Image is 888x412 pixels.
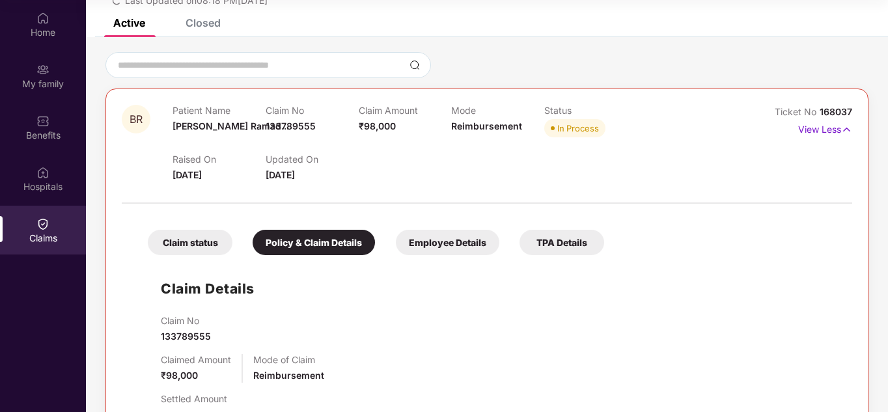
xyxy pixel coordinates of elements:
p: View Less [798,119,852,137]
h1: Claim Details [161,278,255,299]
img: svg+xml;base64,PHN2ZyBpZD0iQmVuZWZpdHMiIHhtbG5zPSJodHRwOi8vd3d3LnczLm9yZy8yMDAwL3N2ZyIgd2lkdGg9Ij... [36,115,49,128]
p: Mode of Claim [253,354,324,365]
div: Closed [186,16,221,29]
span: [DATE] [173,169,202,180]
img: svg+xml;base64,PHN2ZyBpZD0iU2VhcmNoLTMyeDMyIiB4bWxucz0iaHR0cDovL3d3dy53My5vcmcvMjAwMC9zdmciIHdpZH... [409,60,420,70]
p: Updated On [266,154,359,165]
p: Claim No [266,105,359,116]
div: Policy & Claim Details [253,230,375,255]
span: Ticket No [775,106,820,117]
div: Active [113,16,145,29]
img: svg+xml;base64,PHN2ZyB3aWR0aD0iMjAiIGhlaWdodD0iMjAiIHZpZXdCb3g9IjAgMCAyMCAyMCIgZmlsbD0ibm9uZSIgeG... [36,63,49,76]
span: Reimbursement [451,120,522,131]
p: Settled Amount [161,393,227,404]
div: Claim status [148,230,232,255]
span: ₹98,000 [161,370,198,381]
span: [DATE] [266,169,295,180]
div: In Process [557,122,599,135]
div: TPA Details [520,230,604,255]
img: svg+xml;base64,PHN2ZyBpZD0iQ2xhaW0iIHhtbG5zPSJodHRwOi8vd3d3LnczLm9yZy8yMDAwL3N2ZyIgd2lkdGg9IjIwIi... [36,217,49,230]
span: ₹98,000 [359,120,396,131]
span: Reimbursement [253,370,324,381]
p: Raised On [173,154,266,165]
img: svg+xml;base64,PHN2ZyB4bWxucz0iaHR0cDovL3d3dy53My5vcmcvMjAwMC9zdmciIHdpZHRoPSIxNyIgaGVpZ2h0PSIxNy... [841,122,852,137]
p: Patient Name [173,105,266,116]
img: svg+xml;base64,PHN2ZyBpZD0iSG9zcGl0YWxzIiB4bWxucz0iaHR0cDovL3d3dy53My5vcmcvMjAwMC9zdmciIHdpZHRoPS... [36,166,49,179]
img: svg+xml;base64,PHN2ZyBpZD0iSG9tZSIgeG1sbnM9Imh0dHA6Ly93d3cudzMub3JnLzIwMDAvc3ZnIiB3aWR0aD0iMjAiIG... [36,12,49,25]
p: Mode [451,105,544,116]
p: Claim Amount [359,105,452,116]
span: [PERSON_NAME] Ramad... [173,120,289,131]
p: Status [544,105,637,116]
p: Claim No [161,315,211,326]
span: 168037 [820,106,852,117]
div: Employee Details [396,230,499,255]
span: 133789555 [266,120,316,131]
p: Claimed Amount [161,354,231,365]
span: 133789555 [161,331,211,342]
span: BR [130,114,143,125]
